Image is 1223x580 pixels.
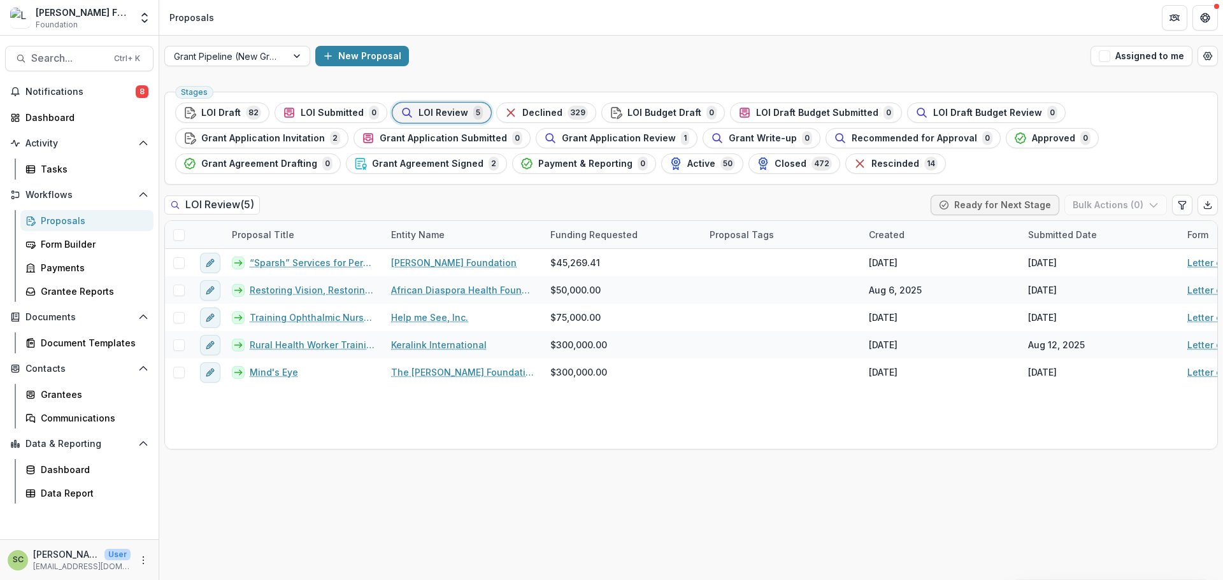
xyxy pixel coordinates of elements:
[20,483,154,504] a: Data Report
[372,159,483,169] span: Grant Agreement Signed
[512,131,522,145] span: 0
[1198,195,1218,215] button: Export table data
[538,159,633,169] span: Payment & Reporting
[5,107,154,128] a: Dashboard
[907,103,1066,123] button: LOI Draft Budget Review0
[1006,128,1099,148] button: Approved0
[383,228,452,241] div: Entity Name
[550,283,601,297] span: $50,000.00
[638,157,648,171] span: 0
[275,103,387,123] button: LOI Submitted0
[200,362,220,383] button: edit
[861,221,1020,248] div: Created
[164,8,219,27] nav: breadcrumb
[20,407,154,428] a: Communications
[871,159,919,169] span: Rescinded
[681,131,689,145] span: 1
[250,365,298,379] a: Mind's Eye
[550,311,601,324] span: $75,000.00
[301,108,364,118] span: LOI Submitted
[756,108,878,118] span: LOI Draft Budget Submitted
[20,459,154,480] a: Dashboard
[702,228,782,241] div: Proposal Tags
[25,364,133,374] span: Contacts
[175,153,341,174] button: Grant Agreement Drafting0
[20,257,154,278] a: Payments
[543,221,702,248] div: Funding Requested
[5,46,154,71] button: Search...
[1192,5,1218,31] button: Get Help
[250,311,376,324] a: Training Ophthalmic Nurses to Restore Sight in [GEOGRAPHIC_DATA]
[418,108,468,118] span: LOI Review
[25,87,136,97] span: Notifications
[933,108,1042,118] span: LOI Draft Budget Review
[1020,221,1180,248] div: Submitted Date
[20,332,154,353] a: Document Templates
[869,256,898,269] div: [DATE]
[869,338,898,351] div: [DATE]
[41,388,143,401] div: Grantees
[5,358,154,379] button: Open Contacts
[200,253,220,273] button: edit
[661,153,743,174] button: Active50
[1162,5,1187,31] button: Partners
[13,556,24,564] div: Sandra Ching
[703,128,820,148] button: Grant Write-up0
[354,128,531,148] button: Grant Application Submitted0
[136,5,154,31] button: Open entity switcher
[175,103,269,123] button: LOI Draft82
[883,106,894,120] span: 0
[36,6,131,19] div: [PERSON_NAME] Fund for the Blind
[41,162,143,176] div: Tasks
[1028,365,1057,379] div: [DATE]
[175,128,348,148] button: Grant Application Invitation2
[31,52,106,64] span: Search...
[346,153,507,174] button: Grant Agreement Signed2
[802,131,812,145] span: 0
[136,85,148,98] span: 8
[720,157,735,171] span: 50
[20,281,154,302] a: Grantee Reports
[568,106,588,120] span: 329
[562,133,676,144] span: Grant Application Review
[383,221,543,248] div: Entity Name
[775,159,806,169] span: Closed
[391,338,487,351] a: Keralink International
[543,228,645,241] div: Funding Requested
[982,131,992,145] span: 0
[729,133,797,144] span: Grant Write-up
[246,106,261,120] span: 82
[104,549,131,560] p: User
[5,185,154,205] button: Open Workflows
[489,157,499,171] span: 2
[845,153,946,174] button: Rescinded14
[33,548,99,561] p: [PERSON_NAME]
[369,106,379,120] span: 0
[250,338,376,351] a: Rural Health Worker Training Program
[861,228,912,241] div: Created
[924,157,938,171] span: 14
[224,228,302,241] div: Proposal Title
[869,311,898,324] div: [DATE]
[41,285,143,298] div: Grantee Reports
[550,256,600,269] span: $45,269.41
[169,11,214,24] div: Proposals
[41,411,143,425] div: Communications
[550,365,607,379] span: $300,000.00
[41,237,143,251] div: Form Builder
[330,131,340,145] span: 2
[36,19,78,31] span: Foundation
[25,312,133,323] span: Documents
[200,335,220,355] button: edit
[20,384,154,405] a: Grantees
[1028,283,1057,297] div: [DATE]
[391,283,535,297] a: African Diaspora Health Foundation
[5,307,154,327] button: Open Documents
[181,88,208,97] span: Stages
[869,283,922,297] div: Aug 6, 2025
[702,221,861,248] div: Proposal Tags
[25,439,133,449] span: Data & Reporting
[391,365,535,379] a: The [PERSON_NAME] Foundation
[5,81,154,102] button: Notifications8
